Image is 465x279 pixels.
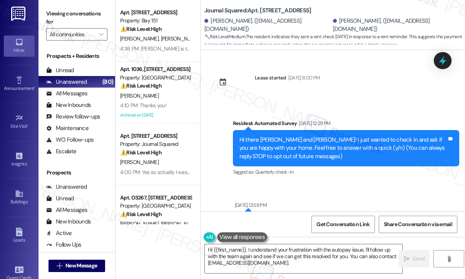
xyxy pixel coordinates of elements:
[233,201,267,209] div: [DATE] 12:59 PM
[46,218,91,226] div: New Inbounds
[4,225,35,246] a: Leads
[404,256,410,262] i: 
[120,82,162,89] strong: ⚠️ Risk Level: High
[46,124,89,132] div: Maintenance
[46,90,87,98] div: All Messages
[120,211,162,218] strong: ⚠️ Risk Level: High
[49,260,105,272] button: New Message
[205,244,402,273] textarea: Hi {{first_name}}, I understand your frustration with the autopay issue. I'll follow up with the ...
[255,74,286,82] div: Lease started
[65,262,97,270] span: New Message
[311,216,375,233] button: Get Conversation Link
[46,206,87,214] div: All Messages
[161,35,199,42] span: [PERSON_NAME]
[379,216,457,233] button: Share Conversation via email
[46,241,82,249] div: Follow Ups
[46,183,87,191] div: Unanswered
[120,65,191,73] div: Apt. 1036, [STREET_ADDRESS]
[46,78,87,86] div: Unanswered
[119,110,192,120] div: Archived on [DATE]
[46,229,72,237] div: Active
[316,220,370,228] span: Get Conversation Link
[120,202,191,210] div: Property: [GEOGRAPHIC_DATA]
[28,122,29,128] span: •
[239,136,447,161] div: Hi there [PERSON_NAME] and [PERSON_NAME]! I just wanted to check in and ask if you are happy with...
[120,159,159,166] span: [PERSON_NAME]
[38,52,115,60] div: Prospects + Residents
[120,169,335,176] div: 4:00 PM: Yes so sctually I was never served papers for the court date so I will not be paying that
[120,45,229,52] div: 4:38 PM: [PERSON_NAME] is the anmenities is ok
[34,85,35,90] span: •
[120,132,191,140] div: Apt. [STREET_ADDRESS]
[38,169,115,177] div: Prospects
[120,8,191,17] div: Apt. [STREET_ADDRESS]
[4,149,35,170] a: Insights •
[120,25,162,32] strong: ⚠️ Risk Level: High
[120,102,166,109] div: 4:10 PM: Thanks you!
[120,149,162,156] strong: ⚠️ Risk Level: High
[57,263,62,269] i: 
[204,7,311,15] b: Journal Squared: Apt. [STREET_ADDRESS]
[161,220,199,227] span: [PERSON_NAME]
[46,194,74,203] div: Unread
[120,92,159,99] span: [PERSON_NAME]
[4,187,35,208] a: Buildings
[120,17,191,25] div: Property: Bay 151
[46,101,91,109] div: New Inbounds
[399,250,430,267] button: Send
[27,160,28,166] span: •
[255,169,293,175] span: Quarterly check-in
[333,17,460,34] div: [PERSON_NAME]. ([EMAIL_ADDRESS][DOMAIN_NAME])
[11,7,27,21] img: ResiDesk Logo
[297,119,330,127] div: [DATE] 12:29 PM
[46,8,107,28] label: Viewing conversations for
[99,31,103,37] i: 
[120,35,161,42] span: [PERSON_NAME]
[100,76,115,88] div: (80)
[120,194,191,202] div: Apt. O3267, [STREET_ADDRESS][PERSON_NAME]
[413,255,425,263] span: Send
[46,147,76,156] div: Escalate
[120,140,191,148] div: Property: Journal Squared
[204,33,465,49] span: : The resident indicates they sent a rent check [DATE] in response to a rent reminder. This sugge...
[233,166,459,178] div: Tagged as:
[50,28,95,41] input: All communities
[120,220,161,227] span: [PERSON_NAME]
[46,136,94,144] div: WO Follow-ups
[4,112,35,132] a: Site Visit •
[120,74,191,82] div: Property: [GEOGRAPHIC_DATA]
[46,113,100,121] div: Review follow-ups
[233,119,459,130] div: Residesk Automated Survey
[204,34,245,40] strong: 🔧 Risk Level: Medium
[384,220,452,228] span: Share Conversation via email
[446,256,452,262] i: 
[46,66,74,74] div: Unread
[204,17,331,34] div: [PERSON_NAME]. ([EMAIL_ADDRESS][DOMAIN_NAME])
[286,74,320,82] div: [DATE] 8:00 PM
[4,36,35,56] a: Inbox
